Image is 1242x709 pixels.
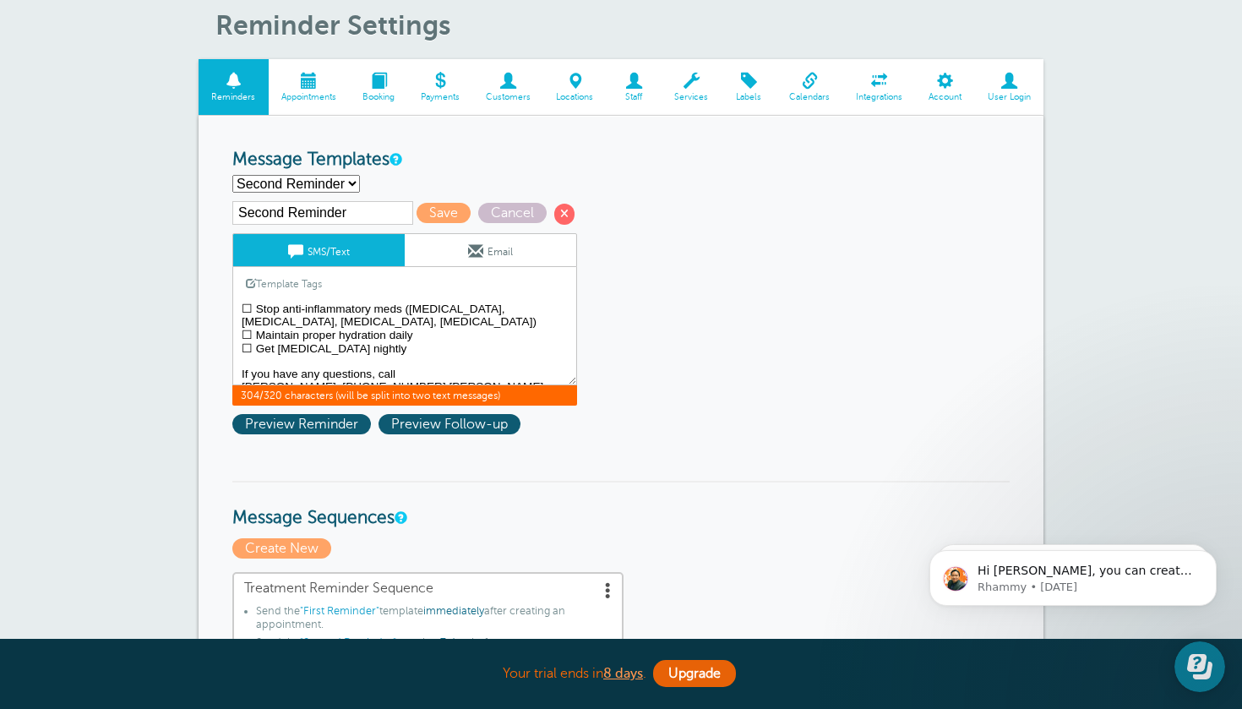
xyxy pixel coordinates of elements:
[300,605,379,617] span: "First Reminder"
[215,9,1043,41] h1: Reminder Settings
[256,605,612,636] li: Send the template after creating an appointment.
[607,59,662,116] a: Staff
[552,92,598,102] span: Locations
[244,581,612,597] span: Treatment Reminder Sequence
[207,92,260,102] span: Reminders
[603,666,643,681] a: 8 days
[472,59,543,116] a: Customers
[269,59,350,116] a: Appointments
[232,150,1010,171] h3: Message Templates
[416,92,464,102] span: Payments
[232,201,413,225] input: Template Name
[407,59,472,116] a: Payments
[395,512,405,523] a: Message Sequences allow you to setup multiple reminder schedules that can use different Message T...
[277,92,341,102] span: Appointments
[776,59,843,116] a: Calendars
[662,59,722,116] a: Services
[785,92,835,102] span: Calendars
[358,92,400,102] span: Booking
[670,92,713,102] span: Services
[233,267,335,300] a: Template Tags
[417,205,478,221] a: Save
[300,636,396,648] span: "Second Reminder"
[232,572,624,682] a: Treatment Reminder Sequence Send the"First Reminder"templateimmediatelyafter creating an appointm...
[730,92,768,102] span: Labels
[233,234,405,266] a: SMS/Text
[379,417,525,432] a: Preview Follow-up
[843,59,916,116] a: Integrations
[417,203,471,223] span: Save
[232,417,379,432] a: Preview Reminder
[232,541,335,556] a: Create New
[232,385,577,406] span: 304/320 characters (will be split into two text messages)
[983,92,1035,102] span: User Login
[232,538,331,559] span: Create New
[904,515,1242,701] iframe: Intercom notifications message
[350,59,408,116] a: Booking
[379,414,520,434] span: Preview Follow-up
[543,59,607,116] a: Locations
[915,59,974,116] a: Account
[199,656,1043,692] div: Your trial ends in .
[852,92,907,102] span: Integrations
[478,205,554,221] a: Cancel
[478,203,547,223] span: Cancel
[615,92,653,102] span: Staff
[423,605,484,617] span: immediately
[440,636,471,648] span: 7 days
[722,59,776,116] a: Labels
[232,481,1010,529] h3: Message Sequences
[923,92,966,102] span: Account
[405,234,576,266] a: Email
[232,301,577,385] textarea: Hi {{First Name}}, your appointment with Happy Valley Regeneration has been scheduled for {{Date}...
[653,660,736,687] a: Upgrade
[974,59,1043,116] a: User Login
[481,92,535,102] span: Customers
[232,414,371,434] span: Preview Reminder
[256,636,612,655] li: Send the template before appt.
